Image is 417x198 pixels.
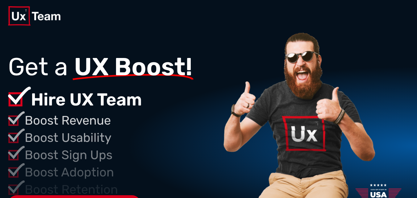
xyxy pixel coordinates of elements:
[31,87,220,113] p: Hire UX Team
[25,163,220,182] p: Boost Adoption
[25,111,220,130] p: Boost Revenue
[8,52,68,81] span: Get a
[25,129,220,147] p: Boost Usability
[25,146,220,164] p: Boost Sign Ups
[74,57,192,77] span: UX Boost!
